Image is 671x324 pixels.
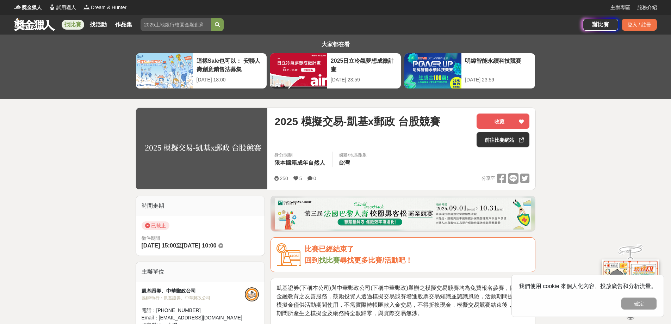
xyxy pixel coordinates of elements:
div: Email： [EMAIL_ADDRESS][DOMAIN_NAME] [142,314,245,322]
img: Logo [49,4,56,11]
span: 0 [313,176,316,181]
a: 辦比賽 [583,19,618,31]
a: 前往比賽網站 [477,132,529,147]
span: [DATE] 10:00 [182,243,216,249]
a: LogoDream & Hunter [83,4,126,11]
span: 大家都在看 [320,41,352,47]
div: 2025日立冷氣夢想成徵計畫 [331,57,397,73]
span: 徵件期間 [142,236,160,241]
button: 收藏 [477,114,529,129]
span: 5 [299,176,302,181]
div: 明緯智能永續科技競賽 [465,57,532,73]
span: 至 [176,243,182,249]
img: Cover Image [136,108,268,189]
span: 250 [280,176,288,181]
span: 已截止 [142,221,169,230]
span: 尋找更多比賽/活動吧！ [340,256,412,264]
button: 確定 [621,298,657,310]
span: 凱基證券(下稱本公司)與中華郵政公司(下稱中華郵政)舉辦之模擬交易競賽均為免費報名參賽，目的為金融教育之友善服務，鼓勵投資人透過模擬交易競賽增進股票交易知識並認識風險，活動期間提供之模擬金僅供活... [277,285,526,316]
span: 回到 [305,256,319,264]
span: 2025 模擬交易-凱基x郵政 台股競賽 [274,114,440,129]
span: 我們使用 cookie 來個人化內容、投放廣告和分析流量。 [519,283,657,289]
img: Logo [14,4,21,11]
span: 分享至 [481,173,495,184]
a: Logo試用獵人 [49,4,76,11]
a: 找比賽 [319,256,340,264]
input: 2025土地銀行校園金融創意挑戰賽：從你出發 開啟智慧金融新頁 [141,18,211,31]
div: [DATE] 23:59 [331,76,397,84]
img: 331336aa-f601-432f-a281-8c17b531526f.png [275,198,531,230]
span: Dream & Hunter [91,4,126,11]
a: 服務介紹 [637,4,657,11]
div: 電話： [PHONE_NUMBER] [142,307,245,314]
span: 獎金獵人 [22,4,42,11]
span: 台灣 [338,160,350,166]
a: 主辦專區 [610,4,630,11]
a: 明緯智能永續科技競賽[DATE] 23:59 [404,53,535,89]
div: 時間走期 [136,196,265,216]
div: [DATE] 23:59 [465,76,532,84]
img: Logo [83,4,90,11]
span: 限本國籍成年自然人 [274,160,325,166]
div: 國籍/地區限制 [338,152,367,159]
a: 找活動 [87,20,110,30]
a: 這樣Sale也可以： 安聯人壽創意銷售法募集[DATE] 18:00 [136,53,267,89]
div: 身分限制 [274,152,327,159]
div: 主辦單位 [136,262,265,282]
div: 比賽已經結束了 [305,243,529,255]
div: 這樣Sale也可以： 安聯人壽創意銷售法募集 [197,57,263,73]
img: d2146d9a-e6f6-4337-9592-8cefde37ba6b.png [602,259,659,306]
span: [DATE] 15:00 [142,243,176,249]
a: 2025日立冷氣夢想成徵計畫[DATE] 23:59 [270,53,401,89]
div: 協辦/執行： 凱基證券、中華郵政公司 [142,295,245,301]
a: 找比賽 [62,20,84,30]
div: 凱基證券、中華郵政公司 [142,287,245,295]
img: Icon [277,243,301,266]
div: 登入 / 註冊 [622,19,657,31]
a: Logo獎金獵人 [14,4,42,11]
span: 試用獵人 [56,4,76,11]
a: 作品集 [112,20,135,30]
div: [DATE] 18:00 [197,76,263,84]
